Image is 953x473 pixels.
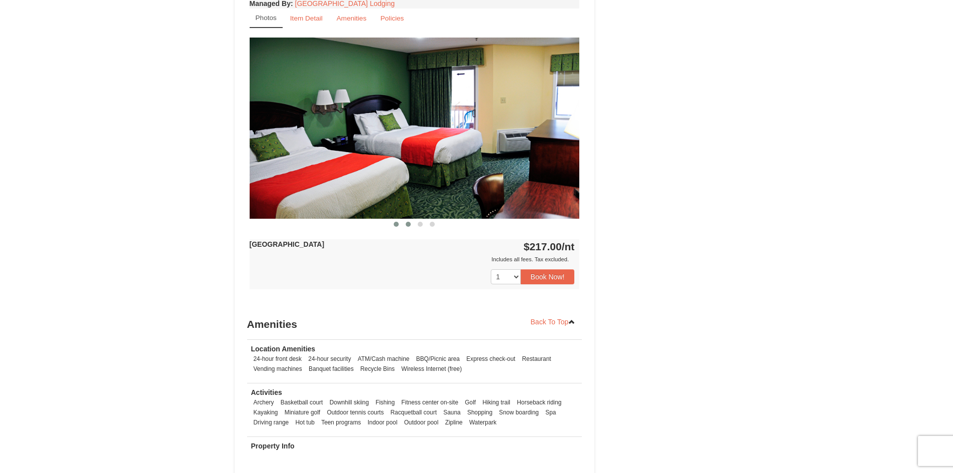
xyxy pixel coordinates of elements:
[380,15,404,22] small: Policies
[365,417,400,427] li: Indoor pool
[480,397,513,407] li: Hiking trail
[524,241,575,252] strong: $217.00
[251,345,316,353] strong: Location Amenities
[414,354,462,364] li: BBQ/Picnic area
[519,354,553,364] li: Restaurant
[251,354,305,364] li: 24-hour front desk
[327,397,372,407] li: Downhill skiing
[251,407,281,417] li: Kayaking
[399,364,464,374] li: Wireless Internet (free)
[290,15,323,22] small: Item Detail
[324,407,386,417] li: Outdoor tennis courts
[282,407,323,417] li: Miniature golf
[306,364,356,374] li: Banquet facilities
[465,407,495,417] li: Shopping
[514,397,564,407] li: Horseback riding
[462,397,478,407] li: Golf
[374,9,410,28] a: Policies
[388,407,439,417] li: Racquetball court
[251,388,282,396] strong: Activities
[443,417,465,427] li: Zipline
[250,240,325,248] strong: [GEOGRAPHIC_DATA]
[284,9,329,28] a: Item Detail
[251,397,277,407] li: Archery
[306,354,353,364] li: 24-hour security
[250,9,283,28] a: Photos
[250,254,575,264] div: Includes all fees. Tax excluded.
[543,407,558,417] li: Spa
[250,38,580,218] img: 18876286-41-233aa5f3.jpg
[441,407,463,417] li: Sauna
[562,241,575,252] span: /nt
[293,417,317,427] li: Hot tub
[464,354,518,364] li: Express check-out
[247,314,582,334] h3: Amenities
[399,397,461,407] li: Fitness center on-site
[358,364,397,374] li: Recycle Bins
[373,397,397,407] li: Fishing
[319,417,363,427] li: Teen programs
[256,14,277,22] small: Photos
[521,269,575,284] button: Book Now!
[278,397,326,407] li: Basketball court
[337,15,367,22] small: Amenities
[355,354,412,364] li: ATM/Cash machine
[467,417,499,427] li: Waterpark
[497,407,541,417] li: Snow boarding
[251,417,292,427] li: Driving range
[251,364,305,374] li: Vending machines
[330,9,373,28] a: Amenities
[251,442,295,450] strong: Property Info
[402,417,441,427] li: Outdoor pool
[524,314,582,329] a: Back To Top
